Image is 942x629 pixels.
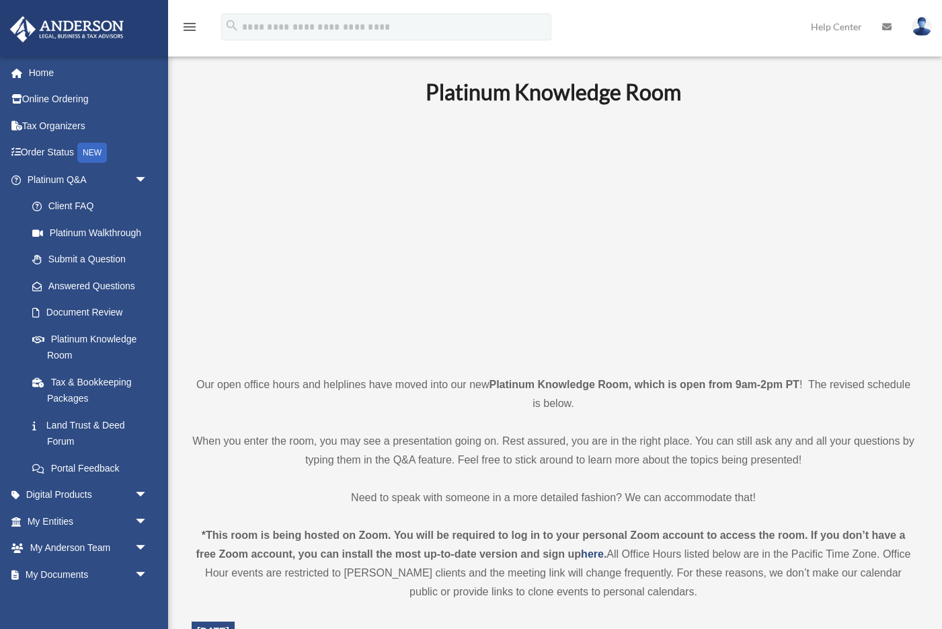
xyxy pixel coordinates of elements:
div: NEW [77,143,107,163]
span: arrow_drop_down [134,482,161,509]
a: Tax & Bookkeeping Packages [19,369,168,412]
a: My Entitiesarrow_drop_down [9,508,168,535]
span: arrow_drop_down [134,508,161,535]
strong: . [604,548,606,560]
span: arrow_drop_down [134,535,161,562]
a: Tax Organizers [9,112,168,139]
a: here [581,548,604,560]
a: menu [182,24,198,35]
span: arrow_drop_down [134,166,161,194]
a: Platinum Walkthrough [19,219,168,246]
p: Our open office hours and helplines have moved into our new ! The revised schedule is below. [192,375,915,413]
i: menu [182,19,198,35]
a: Land Trust & Deed Forum [19,412,168,455]
div: All Office Hours listed below are in the Pacific Time Zone. Office Hour events are restricted to ... [192,526,915,601]
strong: Platinum Knowledge Room, which is open from 9am-2pm PT [489,379,799,390]
a: Submit a Question [19,246,168,273]
a: Document Review [19,299,168,326]
a: Client FAQ [19,193,168,220]
span: arrow_drop_down [134,561,161,589]
a: My Anderson Teamarrow_drop_down [9,535,168,562]
a: Platinum Q&Aarrow_drop_down [9,166,168,193]
img: Anderson Advisors Platinum Portal [6,16,128,42]
img: User Pic [912,17,932,36]
i: search [225,18,239,33]
p: Need to speak with someone in a more detailed fashion? We can accommodate that! [192,488,915,507]
strong: *This room is being hosted on Zoom. You will be required to log in to your personal Zoom account ... [196,529,906,560]
a: Digital Productsarrow_drop_down [9,482,168,509]
iframe: 231110_Toby_KnowledgeRoom [352,123,755,350]
a: My Documentsarrow_drop_down [9,561,168,588]
p: When you enter the room, you may see a presentation going on. Rest assured, you are in the right ... [192,432,915,470]
b: Platinum Knowledge Room [426,79,681,105]
a: Portal Feedback [19,455,168,482]
a: Order StatusNEW [9,139,168,167]
a: Answered Questions [19,272,168,299]
a: Home [9,59,168,86]
a: Platinum Knowledge Room [19,326,161,369]
a: Online Ordering [9,86,168,113]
